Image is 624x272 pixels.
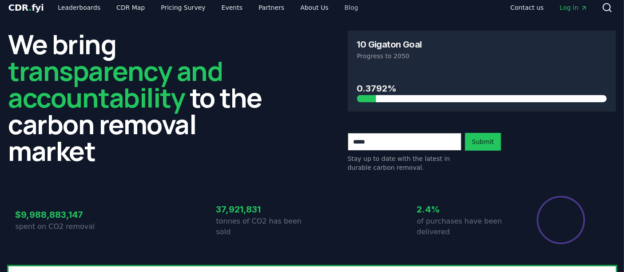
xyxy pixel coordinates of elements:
span: . [28,2,32,13]
span: transparency and accountability [8,52,223,116]
a: CDR.fyi [8,1,44,14]
h3: 2.4% [417,203,513,216]
h3: 0.3792% [357,82,607,95]
p: Progress to 2050 [357,52,607,60]
p: of purchases have been delivered [417,216,513,237]
p: tonnes of CO2 has been sold [216,216,312,237]
span: Log in [560,3,587,12]
p: spent on CO2 removal [16,221,111,232]
h3: 37,921,831 [216,203,312,216]
h3: $9,988,883,147 [16,208,111,221]
div: Percentage of sales delivered [536,195,586,245]
button: Submit [465,133,501,151]
h2: We bring to the carbon removal market [8,31,277,164]
h3: 10 Gigaton Goal [357,40,422,49]
span: CDR fyi [8,2,44,13]
p: Stay up to date with the latest in durable carbon removal. [348,154,461,172]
